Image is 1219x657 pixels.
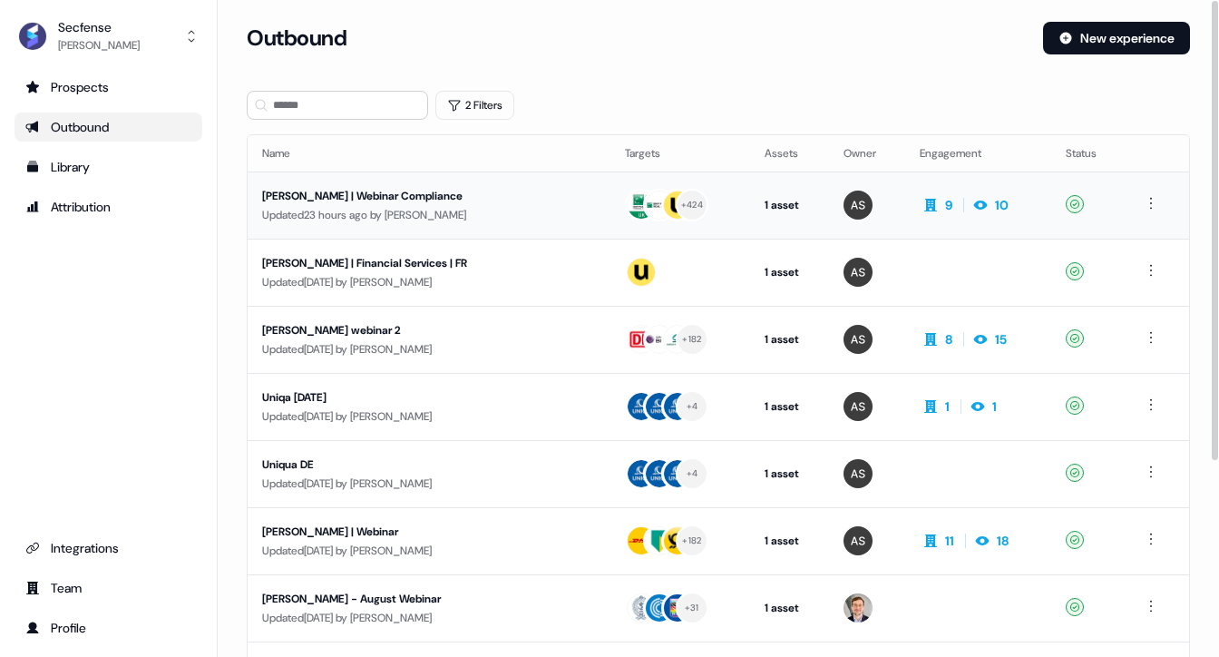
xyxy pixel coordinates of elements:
[765,263,814,281] div: 1 asset
[682,533,701,549] div: + 182
[844,459,873,488] img: Antoni
[15,574,202,603] a: Go to team
[15,73,202,102] a: Go to prospects
[905,135,1051,172] th: Engagement
[15,613,202,642] a: Go to profile
[765,465,814,483] div: 1 asset
[262,206,596,224] div: Updated 23 hours ago by [PERSON_NAME]
[765,397,814,416] div: 1 asset
[610,135,750,172] th: Targets
[844,526,873,555] img: Antoni
[997,532,1009,550] div: 18
[765,330,814,348] div: 1 asset
[25,539,191,557] div: Integrations
[995,196,1009,214] div: 10
[945,330,952,348] div: 8
[435,91,514,120] button: 2 Filters
[262,456,567,474] div: Uniqua DE
[25,118,191,136] div: Outbound
[15,152,202,181] a: Go to templates
[262,542,596,560] div: Updated [DATE] by [PERSON_NAME]
[58,36,140,54] div: [PERSON_NAME]
[262,340,596,358] div: Updated [DATE] by [PERSON_NAME]
[15,534,202,563] a: Go to integrations
[681,197,703,213] div: + 424
[685,600,699,616] div: + 31
[262,388,567,407] div: Uniqa [DATE]
[945,196,952,214] div: 9
[262,407,596,426] div: Updated [DATE] by [PERSON_NAME]
[765,196,814,214] div: 1 asset
[995,330,1007,348] div: 15
[765,599,814,617] div: 1 asset
[750,135,829,172] th: Assets
[844,593,873,623] img: Kasper
[25,619,191,637] div: Profile
[682,331,701,348] div: + 182
[765,532,814,550] div: 1 asset
[844,392,873,421] img: Antoni
[262,187,567,205] div: [PERSON_NAME] | Webinar Compliance
[844,325,873,354] img: Antoni
[25,198,191,216] div: Attribution
[844,258,873,287] img: Antoni
[262,321,567,339] div: [PERSON_NAME] webinar 2
[25,158,191,176] div: Library
[25,78,191,96] div: Prospects
[262,475,596,493] div: Updated [DATE] by [PERSON_NAME]
[262,609,596,627] div: Updated [DATE] by [PERSON_NAME]
[262,590,567,608] div: [PERSON_NAME] - August Webinar
[829,135,905,172] th: Owner
[262,523,567,541] div: [PERSON_NAME] | Webinar
[58,18,140,36] div: Secfense
[25,579,191,597] div: Team
[1051,135,1126,172] th: Status
[15,15,202,58] button: Secfense[PERSON_NAME]
[1043,22,1190,54] button: New experience
[15,192,202,221] a: Go to attribution
[247,25,346,52] h3: Outbound
[262,254,567,272] div: [PERSON_NAME] | Financial Services | FR
[262,273,596,291] div: Updated [DATE] by [PERSON_NAME]
[844,191,873,220] img: Antoni
[992,397,997,416] div: 1
[248,135,610,172] th: Name
[687,466,698,482] div: + 4
[945,397,950,416] div: 1
[687,398,698,415] div: + 4
[15,113,202,142] a: Go to outbound experience
[945,532,954,550] div: 11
